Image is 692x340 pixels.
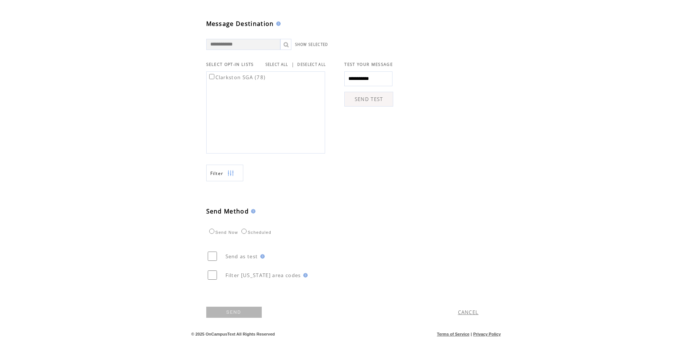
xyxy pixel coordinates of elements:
a: CANCEL [458,309,479,316]
label: Clarkston SGA (78) [208,74,266,81]
input: Send Now [209,229,214,234]
img: help.gif [258,254,265,259]
img: help.gif [301,273,308,277]
span: Send as test [225,253,258,260]
input: Scheduled [241,229,247,234]
a: SHOW SELECTED [295,42,328,47]
img: help.gif [274,21,281,26]
span: Show filters [210,170,224,176]
label: Send Now [207,230,238,235]
a: SEND TEST [344,92,393,107]
img: filters.png [227,165,234,182]
span: TEST YOUR MESSAGE [344,62,393,67]
a: Privacy Policy [473,332,501,336]
label: Scheduled [240,230,271,235]
span: Send Method [206,207,249,215]
span: SELECT OPT-IN LISTS [206,62,254,67]
a: Filter [206,165,243,181]
img: help.gif [249,209,255,213]
span: Filter [US_STATE] area codes [225,272,301,279]
span: Message Destination [206,20,274,28]
a: SEND [206,307,262,318]
span: | [471,332,472,336]
a: DESELECT ALL [297,62,326,67]
span: © 2025 OnCampusText All Rights Reserved [191,332,275,336]
span: | [291,61,294,68]
a: SELECT ALL [265,62,288,67]
input: Clarkston SGA (78) [209,74,214,79]
a: Terms of Service [437,332,469,336]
